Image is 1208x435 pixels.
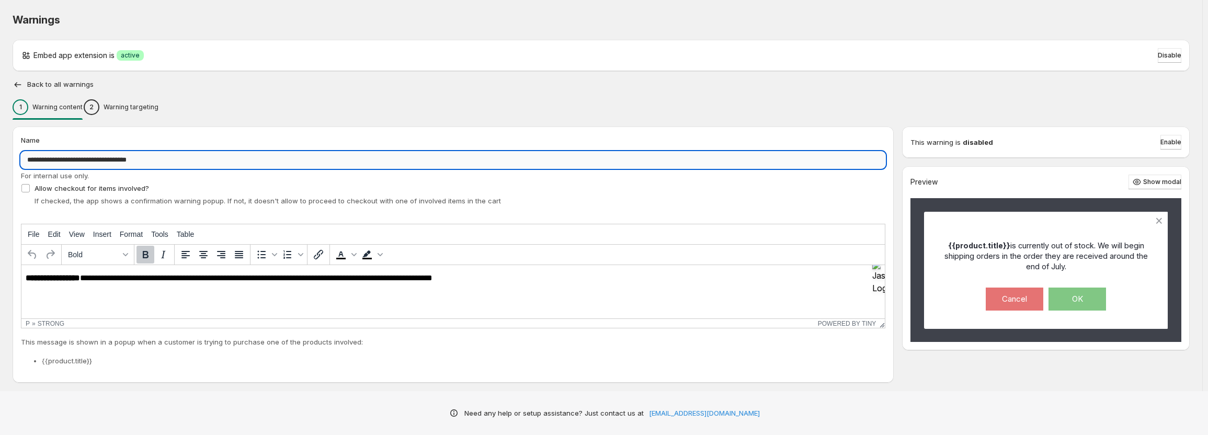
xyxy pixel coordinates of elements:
[21,136,40,144] span: Name
[1160,135,1181,150] button: Enable
[876,319,885,328] div: Resize
[35,197,501,205] span: If checked, the app shows a confirmation warning popup. If not, it doesn't allow to proceed to ch...
[93,230,111,238] span: Insert
[1143,178,1181,186] span: Show modal
[279,246,305,264] div: Numbered list
[120,230,143,238] span: Format
[230,246,248,264] button: Justify
[26,320,30,327] div: p
[195,246,212,264] button: Align center
[963,137,993,147] strong: disabled
[1049,288,1106,311] button: OK
[35,184,149,192] span: Allow checkout for items involved?
[13,14,60,26] span: Warnings
[358,246,384,264] div: Background color
[38,320,64,327] div: strong
[910,137,961,147] p: This warning is
[136,246,154,264] button: Bold
[68,250,119,259] span: Bold
[818,320,876,327] a: Powered by Tiny
[27,81,94,89] h2: Back to all warnings
[942,241,1150,272] p: is currently out of stock. We will begin shipping orders in the order they are received around th...
[1158,51,1181,60] span: Disable
[84,99,99,115] div: 2
[1129,175,1181,189] button: Show modal
[28,230,40,238] span: File
[1160,138,1181,146] span: Enable
[21,337,885,347] p: This message is shown in a popup when a customer is trying to purchase one of the products involved:
[13,99,28,115] div: 1
[21,265,885,318] iframe: Rich Text Area
[177,246,195,264] button: Align left
[253,246,279,264] div: Bullet list
[104,103,158,111] p: Warning targeting
[69,230,85,238] span: View
[649,408,760,418] a: [EMAIL_ADDRESS][DOMAIN_NAME]
[948,241,1010,250] strong: {{product.title}}
[121,51,140,60] span: active
[151,230,168,238] span: Tools
[21,171,89,180] span: For internal use only.
[33,50,115,61] p: Embed app extension is
[42,356,885,366] li: {{product.title}}
[24,246,41,264] button: Undo
[13,96,83,118] button: 1Warning content
[154,246,172,264] button: Italic
[986,288,1043,311] button: Cancel
[310,246,327,264] button: Insert/edit link
[41,246,59,264] button: Redo
[48,230,61,238] span: Edit
[1158,48,1181,63] button: Disable
[212,246,230,264] button: Align right
[332,246,358,264] div: Text color
[910,178,938,187] h2: Preview
[32,320,36,327] div: »
[64,246,132,264] button: Formats
[177,230,194,238] span: Table
[32,103,83,111] p: Warning content
[84,96,158,118] button: 2Warning targeting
